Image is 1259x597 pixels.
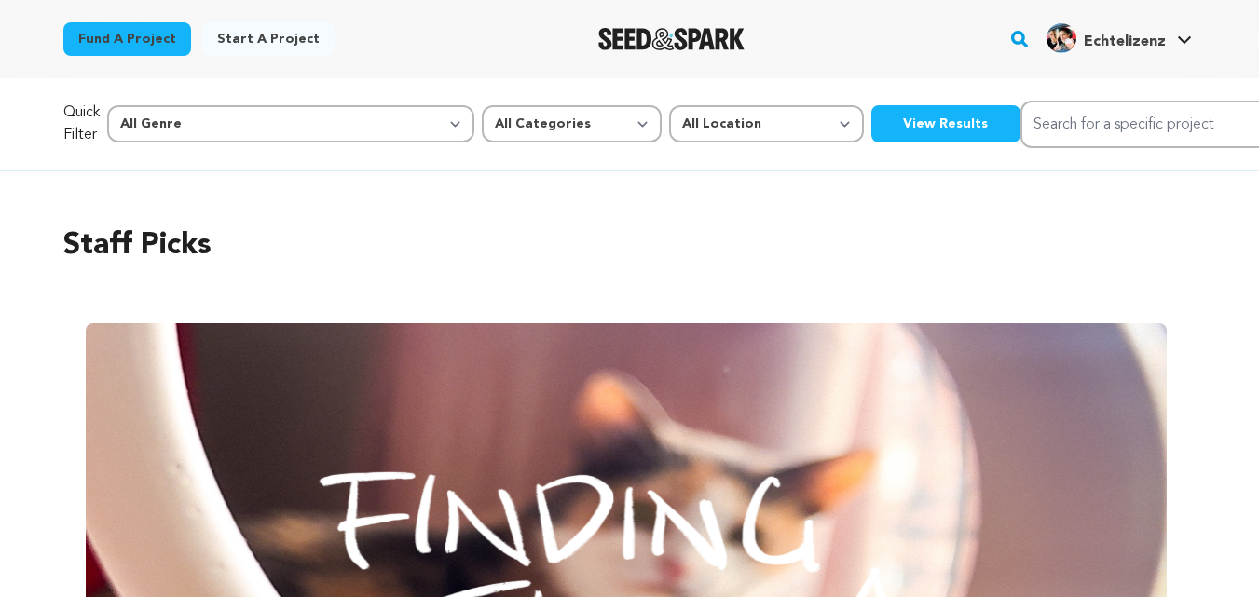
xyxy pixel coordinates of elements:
[63,224,1197,268] h2: Staff Picks
[598,28,745,50] a: Seed&Spark Homepage
[63,102,100,146] p: Quick Filter
[1084,34,1166,49] span: Echtelizenz
[1043,20,1196,59] span: Echtelizenz's Profile
[1047,23,1166,53] div: Echtelizenz's Profile
[598,28,745,50] img: Seed&Spark Logo Dark Mode
[1043,20,1196,53] a: Echtelizenz's Profile
[1047,23,1076,53] img: 4fd456c3f1cf7c2d.jpg
[63,22,191,56] a: Fund a project
[871,105,1020,142] button: View Results
[202,22,335,56] a: Start a project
